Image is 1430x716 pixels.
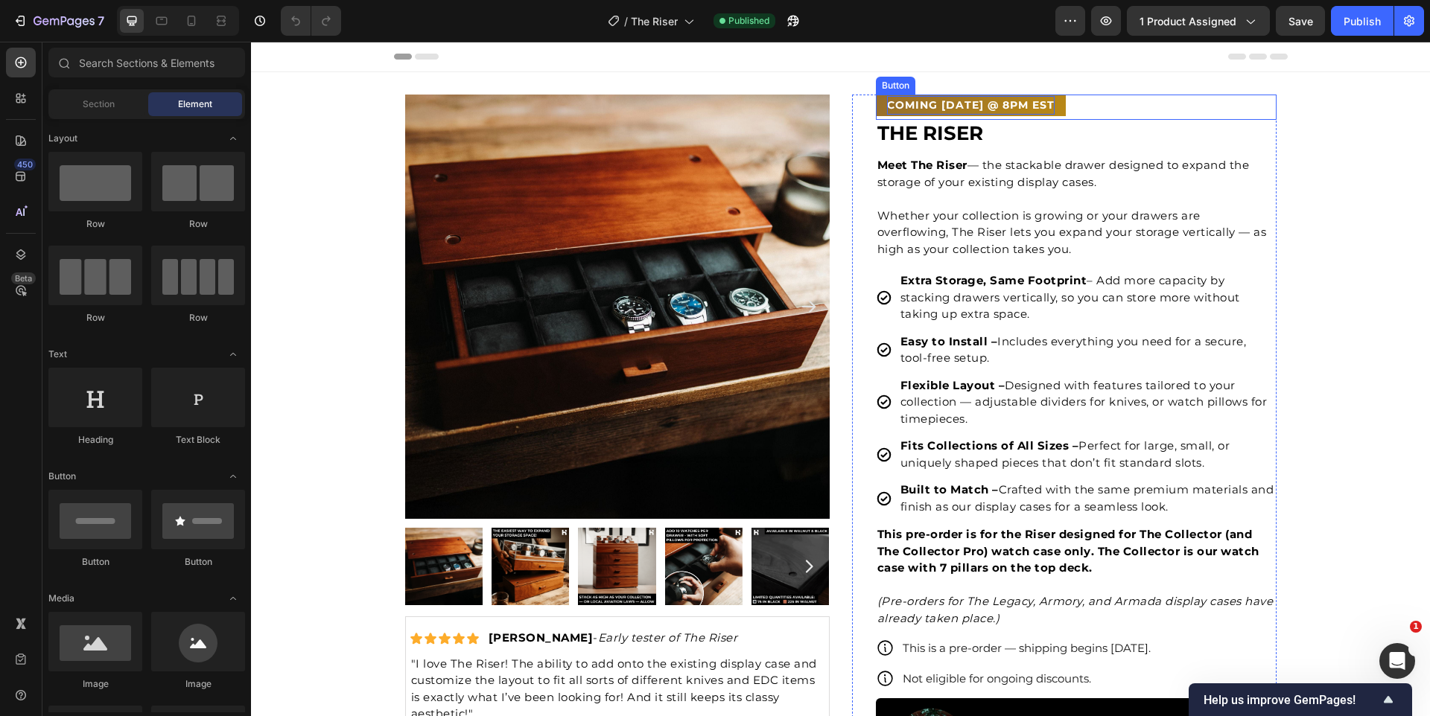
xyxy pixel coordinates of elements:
[241,486,318,563] img: Holme & Hadfield The Riser
[626,552,1023,584] i: (Pre-orders for The Legacy, Armory, and Armada display cases have already taken place.)
[1379,643,1415,679] iframe: Intercom live chat
[48,470,76,483] span: Button
[6,6,111,36] button: 7
[48,311,142,325] div: Row
[649,231,1023,281] p: – Add more capacity by stacking drawers vertically, so you can store more without taking up extra...
[626,116,716,130] strong: Meet The Riser
[251,42,1430,716] iframe: Design area
[652,627,900,647] p: Not eligible for ongoing discounts.
[628,37,661,51] div: Button
[11,272,36,284] div: Beta
[347,589,487,603] i: Early tester of The Riser
[151,217,245,231] div: Row
[48,217,142,231] div: Row
[48,433,142,447] div: Heading
[649,231,836,246] strong: Extra Storage, Same Footprint
[281,6,341,36] div: Undo/Redo
[626,485,1008,533] strong: This pre-order is for the Riser designed for The Collector (and The Collector Pro) watch case onl...
[327,486,404,563] img: Holme & Hadfield The Riser
[1140,13,1236,29] span: 1 product assigned
[1204,693,1379,707] span: Help us improve GemPages!
[1410,621,1422,633] span: 1
[625,53,815,74] button: <p>COMING TODAY @ 8PM EST</p>
[160,614,573,681] p: "I love The Riser! The ability to add onto the existing display case and customize the layout to ...
[500,486,578,563] img: Holme & Hadfield The Riser
[549,516,567,534] button: Carousel Next Arrow
[649,396,1023,429] p: Perfect for large, small, or uniquely shaped pieces that don’t fit standard slots.
[649,440,1023,473] p: Crafted with the same premium materials and finish as our display cases for a seamless look.
[98,12,104,30] p: 7
[728,14,769,28] span: Published
[626,166,1024,217] p: Whether your collection is growing or your drawers are overflowing, The Riser lets you expand you...
[48,592,74,605] span: Media
[151,311,245,325] div: Row
[151,433,245,447] div: Text Block
[1127,6,1270,36] button: 1 product assigned
[83,98,115,111] span: Section
[626,115,1024,149] p: — the stackable drawer designed to expand the storage of your existing display cases.
[48,48,245,77] input: Search Sections & Elements
[151,555,245,569] div: Button
[178,98,212,111] span: Element
[549,256,567,274] button: Carousel Next Arrow
[1331,6,1394,36] button: Publish
[624,13,628,29] span: /
[48,348,67,361] span: Text
[48,132,77,145] span: Layout
[631,13,678,29] span: The Riser
[636,54,804,73] p: COMING [DATE] @ 8PM EST
[414,486,492,563] img: Holme & Hadfield The Riser
[238,588,487,605] p: -
[649,292,1023,325] p: Includes everything you need for a secure, tool-free setup.
[151,677,245,691] div: Image
[221,342,245,366] span: Toggle open
[649,336,754,351] strong: Flexible Layout –
[626,80,1024,105] p: THE RISER
[649,397,828,411] strong: Fits Collections of All Sizes –
[238,589,343,603] strong: [PERSON_NAME]
[1344,13,1381,29] div: Publish
[221,586,245,610] span: Toggle open
[221,464,245,488] span: Toggle open
[1276,6,1325,36] button: Save
[1288,15,1313,28] span: Save
[649,441,748,455] strong: Built to Match –
[649,293,747,307] strong: Easy to Install –
[48,555,142,569] div: Button
[649,336,1023,386] p: Designed with features tailored to your collection — adjustable dividers for knives, or watch pil...
[48,677,142,691] div: Image
[1204,691,1397,709] button: Show survey - Help us improve GemPages!
[14,159,36,170] div: 450
[221,127,245,150] span: Toggle open
[652,596,900,616] p: This is a pre-order — shipping begins [DATE].
[154,486,232,563] img: Holme & Hadfield The Riser - Collector / Walnut The Riser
